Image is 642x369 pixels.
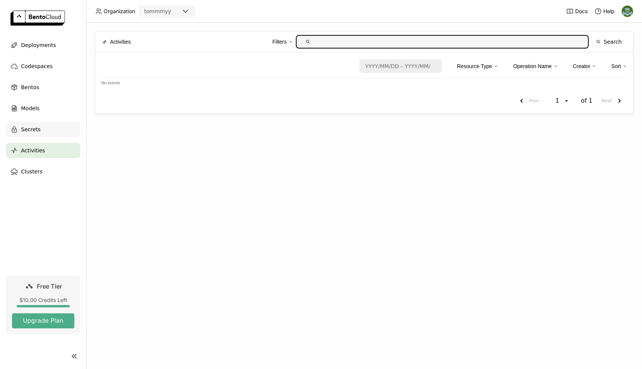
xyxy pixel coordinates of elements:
[6,59,80,74] a: Codespaces
[592,35,626,49] button: Search
[553,97,564,105] div: 1
[21,62,53,71] span: Codespaces
[598,94,627,108] button: next page. current page 1 of 1
[272,34,292,50] div: Filters
[11,11,65,26] img: logo
[457,58,498,74] div: Resource Type
[622,6,633,17] img: tom wasbageng
[6,80,80,95] a: Bentos
[144,8,171,15] div: tommmyy
[6,38,80,53] a: Deployments
[110,38,131,46] span: Activities
[564,98,570,104] svg: open
[575,8,588,15] span: Docs
[6,276,80,334] a: Free Tier$10.00 Credits LeftUpgrade Plan
[21,146,45,155] span: Activities
[272,38,286,46] div: Filters
[37,282,62,290] span: Free Tier
[514,94,542,108] button: previous page. current page 1 of 1
[6,101,80,116] a: Models
[573,62,591,70] div: Creator
[21,167,42,176] span: Clusters
[513,58,558,74] div: Operation Name
[172,8,173,15] input: Selected tommmyy.
[21,41,56,50] span: Deployments
[6,143,80,158] a: Activities
[12,297,74,304] div: $10.00 Credits Left
[603,8,615,15] span: Help
[611,58,627,74] div: Sort
[21,104,39,113] span: Models
[21,83,39,92] span: Bentos
[566,8,588,15] a: Docs
[594,8,615,15] div: Help
[513,62,552,70] div: Operation Name
[12,313,74,328] button: Upgrade Plan
[573,58,597,74] div: Creator
[6,122,80,137] a: Secrets
[611,62,621,70] div: Sort
[360,60,436,72] input: Select a date range.
[21,125,41,134] span: Secrets
[6,164,80,179] a: Clusters
[457,62,492,70] div: Resource Type
[101,80,120,85] span: No events
[104,8,135,15] span: Organization
[581,97,592,105] span: of 1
